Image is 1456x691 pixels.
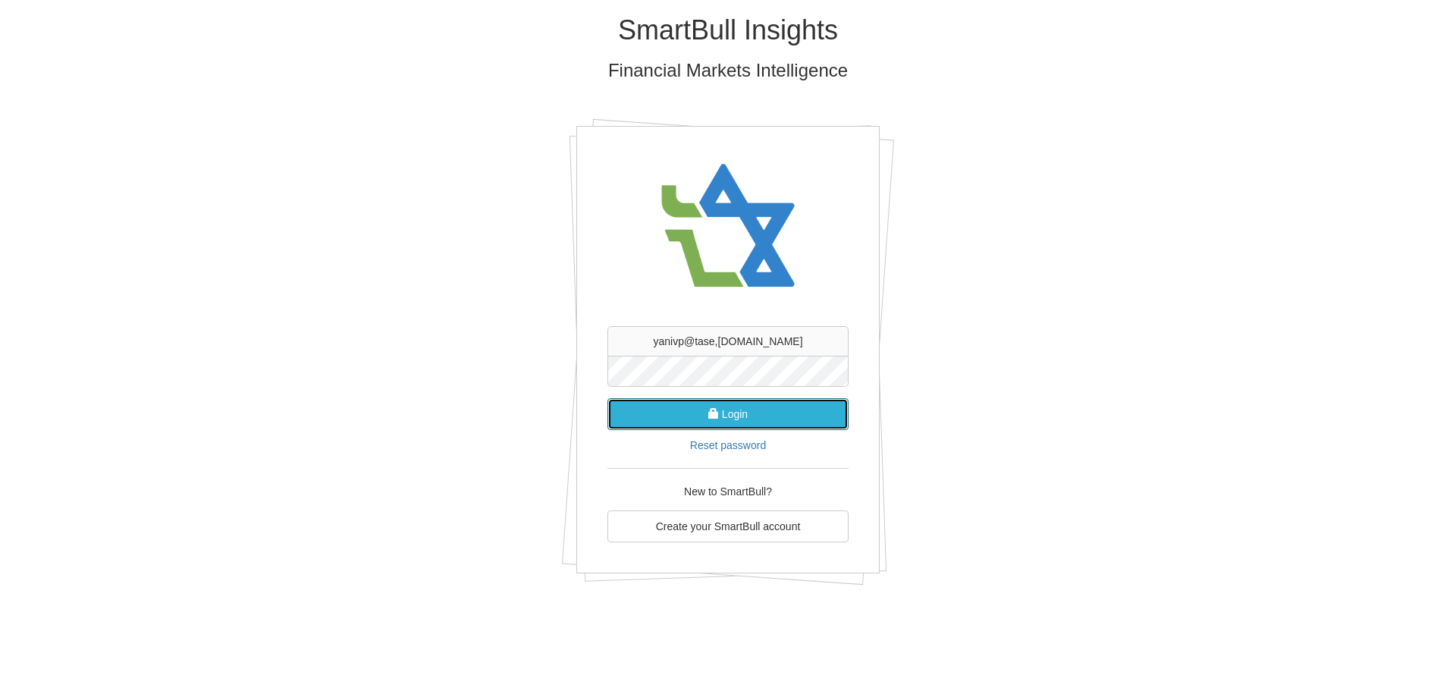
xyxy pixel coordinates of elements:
a: Reset password [690,439,766,451]
span: New to SmartBull? [684,485,772,498]
h1: SmartBull Insights [284,15,1172,46]
img: avatar [652,149,804,303]
a: Create your SmartBull account [607,510,849,542]
input: username [607,326,849,356]
button: Login [607,398,849,430]
h3: Financial Markets Intelligence [284,61,1172,80]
